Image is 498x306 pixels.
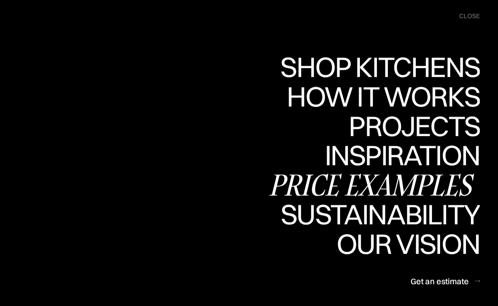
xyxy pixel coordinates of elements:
a: SustainabilitySustainability [274,200,480,229]
div: Inspiration [313,170,480,198]
div: close [459,12,480,21]
div: menu [451,8,480,24]
a: ProjectsProjects [349,112,480,141]
div: Shop Kitchens [276,81,480,109]
a: Get an estimate [411,271,480,291]
div: Price examples [268,170,480,199]
div: How it works [285,110,480,139]
div: Projects [349,112,480,140]
div: Inspiration [313,141,480,170]
a: Our visionOur vision [330,229,480,259]
div: Sustainability [274,228,480,257]
a: InspirationInspiration [313,141,480,171]
a: Price examples [268,170,480,200]
div: Get an estimate [411,276,469,287]
div: Shop Kitchens [276,53,480,81]
div: Our vision [330,229,480,258]
div: How it works [285,82,480,110]
a: How it worksHow it works [285,82,480,112]
div: Sustainability [274,200,480,228]
div: Our vision [330,258,480,286]
a: Shop KitchensShop Kitchens [276,53,480,82]
div: Projects [349,140,480,168]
